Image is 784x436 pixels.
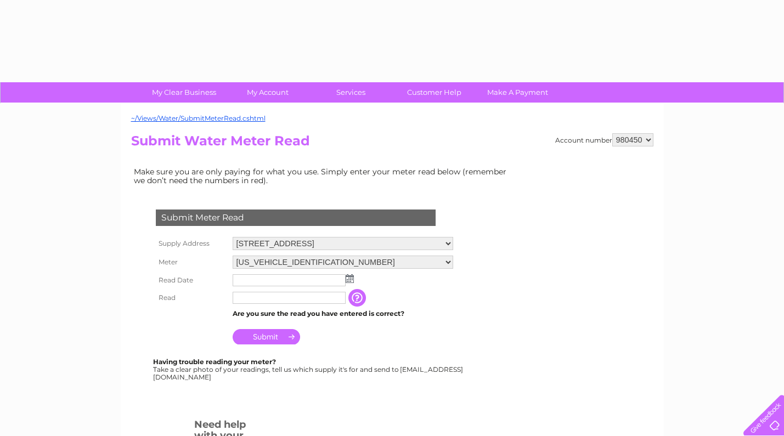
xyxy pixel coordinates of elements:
img: ... [346,274,354,283]
a: Services [306,82,396,103]
div: Submit Meter Read [156,209,436,226]
b: Having trouble reading your meter? [153,358,276,366]
h2: Submit Water Meter Read [131,133,653,154]
th: Supply Address [153,234,230,253]
a: My Account [222,82,313,103]
td: Are you sure the read you have entered is correct? [230,307,456,321]
a: My Clear Business [139,82,229,103]
a: Make A Payment [472,82,563,103]
a: Customer Help [389,82,480,103]
input: Information [348,289,368,307]
th: Read Date [153,271,230,289]
th: Meter [153,253,230,271]
td: Make sure you are only paying for what you use. Simply enter your meter read below (remember we d... [131,165,515,188]
th: Read [153,289,230,307]
a: ~/Views/Water/SubmitMeterRead.cshtml [131,114,266,122]
div: Account number [555,133,653,146]
input: Submit [233,329,300,344]
div: Take a clear photo of your readings, tell us which supply it's for and send to [EMAIL_ADDRESS][DO... [153,358,465,381]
